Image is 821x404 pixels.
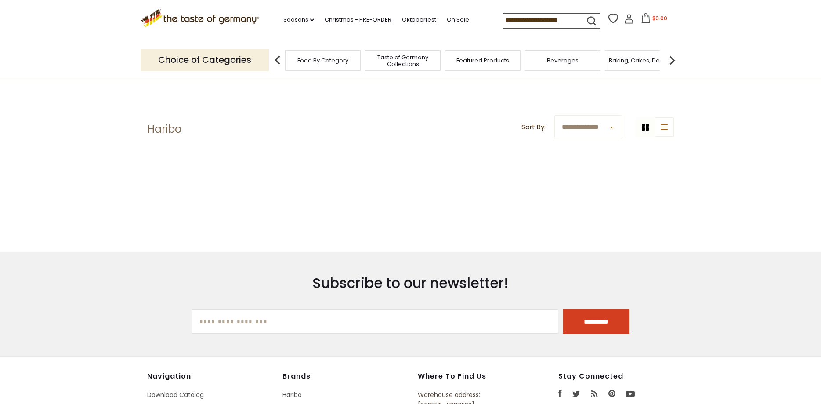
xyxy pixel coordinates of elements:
[609,57,677,64] a: Baking, Cakes, Desserts
[558,372,674,381] h4: Stay Connected
[447,15,469,25] a: On Sale
[147,123,181,136] h1: Haribo
[663,51,681,69] img: next arrow
[636,13,673,26] button: $0.00
[418,372,518,381] h4: Where to find us
[521,122,546,133] label: Sort By:
[283,15,314,25] a: Seasons
[147,372,274,381] h4: Navigation
[456,57,509,64] a: Featured Products
[192,274,630,292] h3: Subscribe to our newsletter!
[368,54,438,67] a: Taste of Germany Collections
[269,51,286,69] img: previous arrow
[297,57,348,64] a: Food By Category
[141,49,269,71] p: Choice of Categories
[402,15,436,25] a: Oktoberfest
[147,390,204,399] a: Download Catalog
[547,57,579,64] a: Beverages
[282,390,302,399] a: Haribo
[325,15,391,25] a: Christmas - PRE-ORDER
[652,15,667,22] span: $0.00
[282,372,409,381] h4: Brands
